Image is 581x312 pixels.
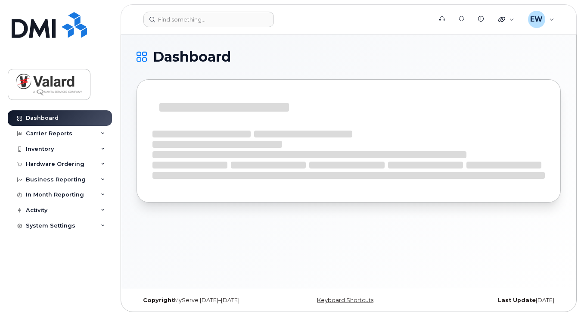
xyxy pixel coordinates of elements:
[143,297,174,303] strong: Copyright
[153,50,231,63] span: Dashboard
[137,297,278,304] div: MyServe [DATE]–[DATE]
[317,297,373,303] a: Keyboard Shortcuts
[419,297,561,304] div: [DATE]
[498,297,536,303] strong: Last Update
